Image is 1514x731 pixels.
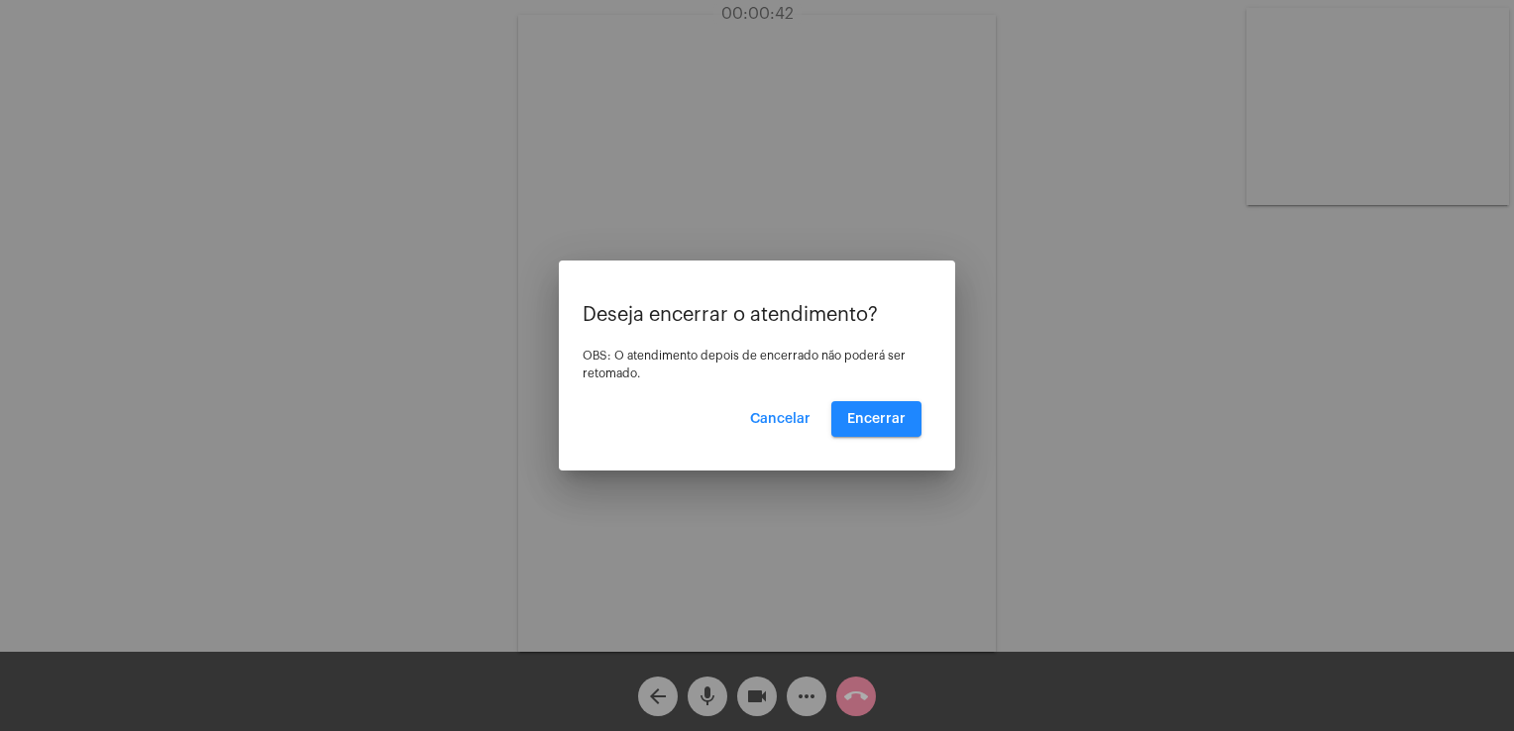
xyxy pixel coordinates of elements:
[847,412,906,426] span: Encerrar
[734,401,826,437] button: Cancelar
[831,401,921,437] button: Encerrar
[583,304,931,326] p: Deseja encerrar o atendimento?
[583,350,906,379] span: OBS: O atendimento depois de encerrado não poderá ser retomado.
[750,412,811,426] span: Cancelar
